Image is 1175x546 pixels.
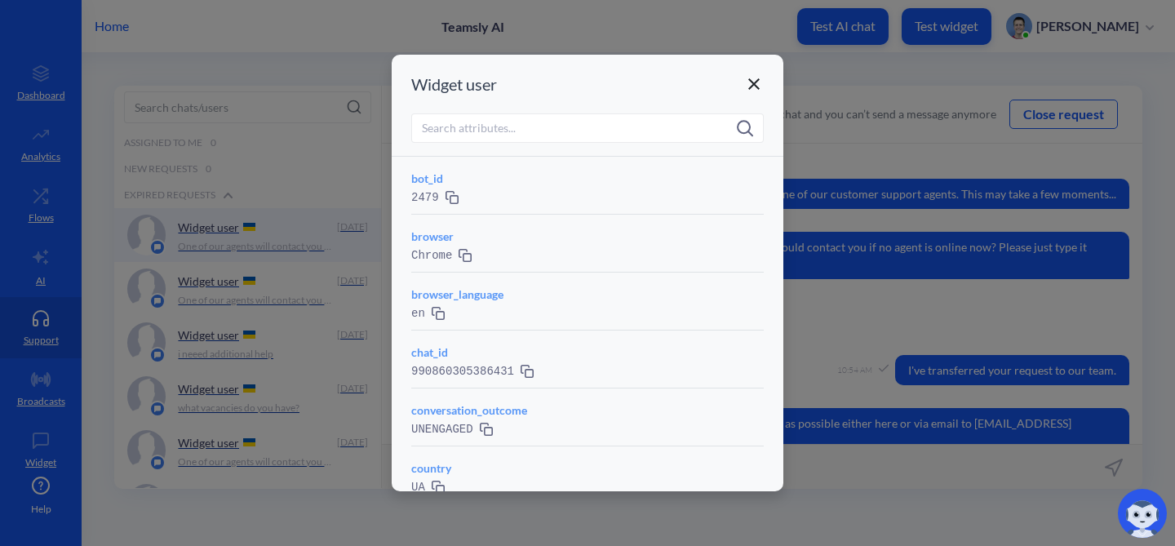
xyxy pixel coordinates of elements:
div: browser [411,228,764,245]
div: UNENGAGED [411,419,764,439]
div: country [411,459,764,477]
div: browser_language [411,286,764,303]
div: en [411,303,764,323]
div: conversation_outcome [411,402,764,419]
div: UA [411,477,764,497]
h2: Widget user [411,74,497,94]
div: bot_id [411,170,764,187]
div: 990860305386431 [411,361,764,381]
div: chat_id [411,344,764,361]
input: Search attributes... [411,113,764,143]
div: 2479 [411,187,764,207]
div: Chrome [411,245,764,265]
img: copilot-icon.svg [1118,489,1167,538]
